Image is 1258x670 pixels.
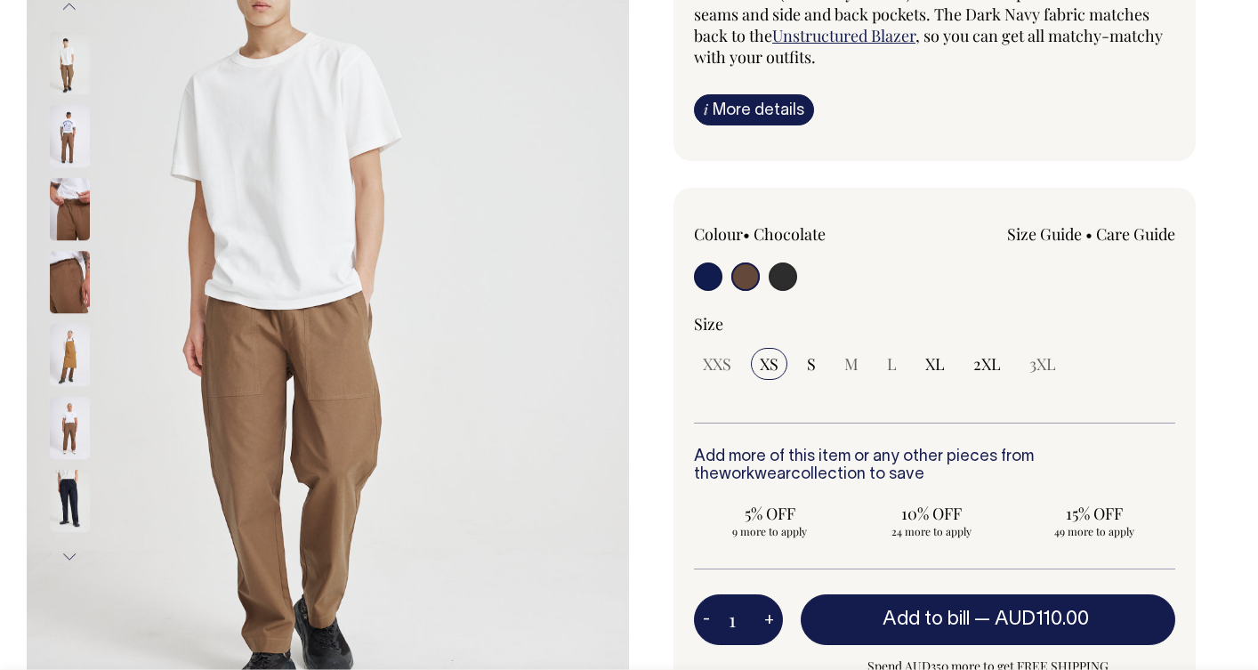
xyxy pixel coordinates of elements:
[50,178,90,240] img: chocolate
[1028,503,1161,524] span: 15% OFF
[1007,223,1082,245] a: Size Guide
[1096,223,1175,245] a: Care Guide
[865,503,998,524] span: 10% OFF
[704,100,708,118] span: i
[50,32,90,94] img: chocolate
[856,497,1007,544] input: 10% OFF 24 more to apply
[703,503,836,524] span: 5% OFF
[50,397,90,459] img: chocolate
[694,94,814,125] a: iMore details
[694,348,740,380] input: XXS
[760,353,778,375] span: XS
[1020,348,1065,380] input: 3XL
[973,353,1001,375] span: 2XL
[995,610,1089,628] span: AUD110.00
[751,348,787,380] input: XS
[974,610,1093,628] span: —
[694,602,719,638] button: -
[694,313,1175,335] div: Size
[754,223,826,245] label: Chocolate
[883,610,970,628] span: Add to bill
[1028,524,1161,538] span: 49 more to apply
[50,105,90,167] img: chocolate
[844,353,859,375] span: M
[755,602,783,638] button: +
[1029,353,1056,375] span: 3XL
[878,348,906,380] input: L
[50,470,90,532] img: dark-navy
[916,348,954,380] input: XL
[703,524,836,538] span: 9 more to apply
[1085,223,1093,245] span: •
[719,467,791,482] a: workwear
[925,353,945,375] span: XL
[807,353,816,375] span: S
[694,223,886,245] div: Colour
[801,594,1175,644] button: Add to bill —AUD110.00
[56,537,83,577] button: Next
[50,324,90,386] img: chocolate
[743,223,750,245] span: •
[887,353,897,375] span: L
[50,251,90,313] img: chocolate
[694,448,1175,484] h6: Add more of this item or any other pieces from the collection to save
[1019,497,1170,544] input: 15% OFF 49 more to apply
[964,348,1010,380] input: 2XL
[798,348,825,380] input: S
[772,25,915,46] a: Unstructured Blazer
[835,348,867,380] input: M
[865,524,998,538] span: 24 more to apply
[694,25,1163,68] span: , so you can get all matchy-matchy with your outfits.
[703,353,731,375] span: XXS
[694,497,845,544] input: 5% OFF 9 more to apply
